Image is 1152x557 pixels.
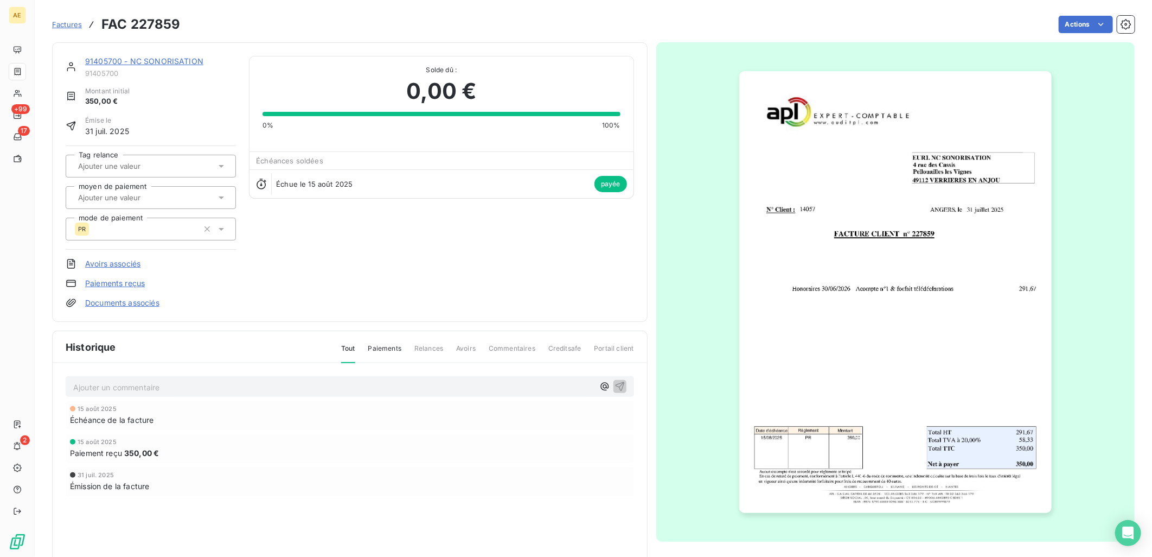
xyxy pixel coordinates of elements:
[78,406,117,412] span: 15 août 2025
[276,180,353,188] span: Échue le 15 août 2025
[85,278,145,289] a: Paiements reçus
[368,344,401,362] span: Paiements
[85,258,140,269] a: Avoirs associés
[124,447,159,459] span: 350,00 €
[20,435,30,445] span: 2
[70,480,149,492] span: Émission de la facture
[85,125,129,137] span: 31 juil. 2025
[406,75,476,107] span: 0,00 €
[70,447,122,459] span: Paiement reçu
[489,344,535,362] span: Commentaires
[341,344,355,363] span: Tout
[594,176,627,192] span: payée
[414,344,443,362] span: Relances
[1115,520,1141,546] div: Open Intercom Messenger
[602,121,620,130] span: 100%
[52,20,82,29] span: Factures
[77,193,186,202] input: Ajouter une valeur
[739,71,1052,513] img: invoice_thumbnail
[85,56,203,66] a: 91405700 - NC SONORISATION
[9,128,25,145] a: 17
[78,439,117,445] span: 15 août 2025
[85,86,130,96] span: Montant initial
[263,65,620,75] span: Solde dû :
[66,340,116,355] span: Historique
[78,226,86,232] span: PR
[70,414,153,426] span: Échéance de la facture
[1059,16,1113,33] button: Actions
[85,69,236,78] span: 91405700
[11,104,30,114] span: +99
[548,344,581,362] span: Creditsafe
[18,126,30,136] span: 17
[85,96,130,107] span: 350,00 €
[594,344,633,362] span: Portail client
[78,472,114,478] span: 31 juil. 2025
[101,15,181,34] h3: FAC 227859
[9,7,26,24] div: AE
[256,156,323,165] span: Échéances soldées
[456,344,476,362] span: Avoirs
[85,298,159,308] a: Documents associés
[263,121,273,130] span: 0%
[52,19,82,30] a: Factures
[77,161,186,171] input: Ajouter une valeur
[9,533,26,550] img: Logo LeanPay
[85,116,129,125] span: Émise le
[9,106,25,124] a: +99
